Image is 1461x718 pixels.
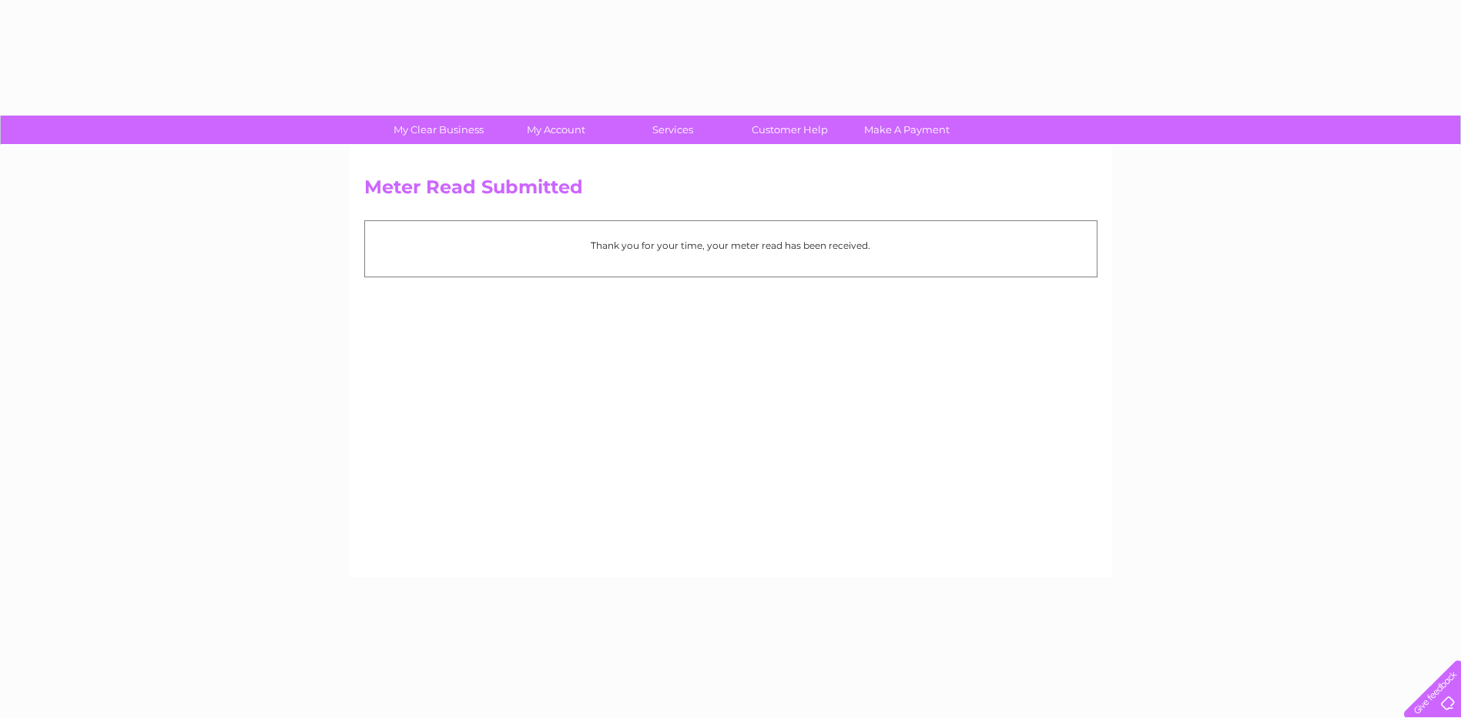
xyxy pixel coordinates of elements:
[726,116,853,144] a: Customer Help
[843,116,970,144] a: Make A Payment
[492,116,619,144] a: My Account
[609,116,736,144] a: Services
[373,238,1089,253] p: Thank you for your time, your meter read has been received.
[364,176,1097,206] h2: Meter Read Submitted
[375,116,502,144] a: My Clear Business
